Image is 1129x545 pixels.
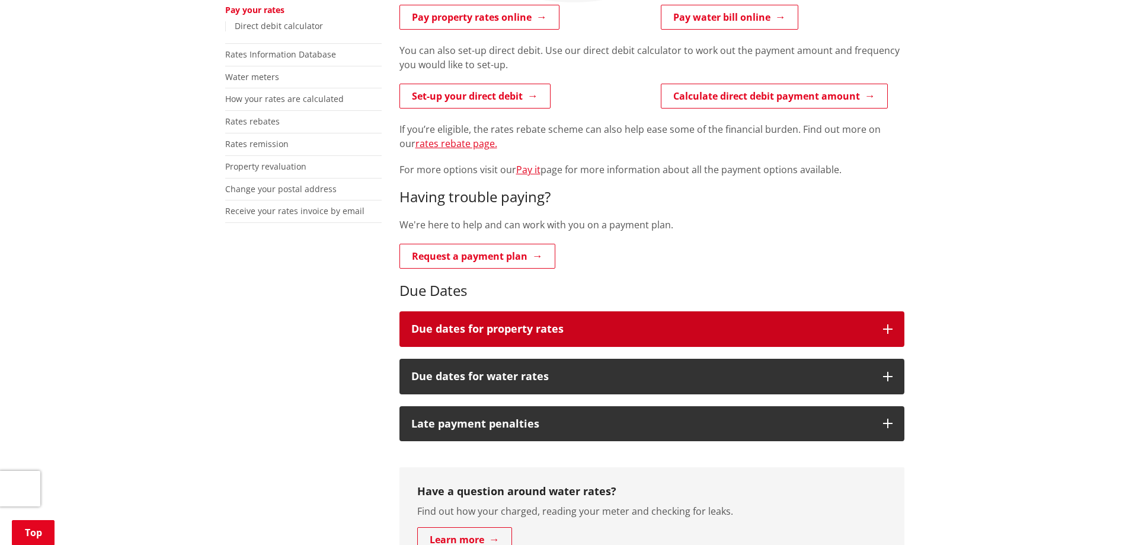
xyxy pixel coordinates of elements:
[415,137,497,150] a: rates rebate page.
[399,84,551,109] a: Set-up your direct debit
[225,116,280,127] a: Rates rebates
[399,43,904,72] p: You can also set-up direct debit. Use our direct debit calculator to work out the payment amount ...
[417,504,887,518] p: Find out how your charged, reading your meter and checking for leaks.
[399,5,559,30] a: Pay property rates online
[516,163,540,176] a: Pay it
[399,162,904,177] p: For more options visit our page for more information about all the payment options available.
[225,71,279,82] a: Water meters
[225,183,337,195] a: Change your postal address
[411,371,871,383] h3: Due dates for water rates
[225,93,344,104] a: How your rates are calculated
[661,84,888,109] a: Calculate direct debit payment amount
[225,205,364,216] a: Receive your rates invoice by email
[225,161,306,172] a: Property revaluation
[661,5,798,30] a: Pay water bill online
[411,418,871,430] h3: Late payment penalties
[399,406,904,442] button: Late payment penalties
[399,359,904,394] button: Due dates for water rates
[417,485,887,498] h3: Have a question around water rates?
[225,138,289,149] a: Rates remission
[399,189,904,206] h3: Having trouble paying?
[411,323,871,335] h3: Due dates for property rates
[399,311,904,347] button: Due dates for property rates
[399,244,555,269] a: Request a payment plan
[1074,495,1117,538] iframe: Messenger Launcher
[235,20,323,31] a: Direct debit calculator
[12,520,55,545] a: Top
[399,282,904,299] h3: Due Dates
[225,4,284,15] a: Pay your rates
[399,122,904,151] p: If you’re eligible, the rates rebate scheme can also help ease some of the financial burden. Find...
[225,49,336,60] a: Rates Information Database
[399,218,904,232] p: We're here to help and can work with you on a payment plan.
